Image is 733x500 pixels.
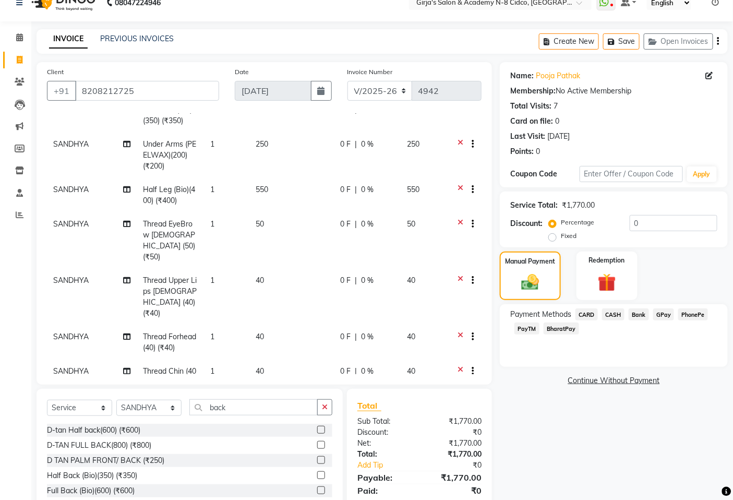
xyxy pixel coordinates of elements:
[355,139,357,150] span: |
[419,471,489,484] div: ₹1,770.00
[47,455,164,466] div: D TAN PALM FRONT/ BACK (₹250)
[256,332,264,341] span: 40
[407,366,415,376] span: 40
[678,308,708,320] span: PhonePe
[407,185,419,194] span: 550
[350,416,419,427] div: Sub Total:
[75,81,219,101] input: Search by Name/Mobile/Email/Code
[189,399,318,415] input: Search or Scan
[362,139,374,150] span: 0 %
[341,139,351,150] span: 0 F
[53,366,89,376] span: SANDHYA
[362,331,374,342] span: 0 %
[47,425,140,436] div: D-tan Half back(600) (₹600)
[211,332,215,341] span: 1
[407,139,419,149] span: 250
[53,139,89,149] span: SANDHYA
[47,81,76,101] button: +91
[506,257,556,266] label: Manual Payment
[362,275,374,286] span: 0 %
[561,218,594,227] label: Percentage
[357,400,381,411] span: Total
[510,86,717,97] div: No Active Membership
[256,366,264,376] span: 40
[562,200,595,211] div: ₹1,770.00
[362,219,374,230] span: 0 %
[419,416,489,427] div: ₹1,770.00
[514,323,539,335] span: PayTM
[53,276,89,285] span: SANDHYA
[53,332,89,341] span: SANDHYA
[355,275,357,286] span: |
[510,116,553,127] div: Card on file:
[256,219,264,229] span: 50
[603,33,640,50] button: Save
[143,332,196,352] span: Thread Forhead (40) (₹40)
[407,332,415,341] span: 40
[235,67,249,77] label: Date
[143,139,196,171] span: Under Arms (PEELWAX)(200) (₹200)
[407,219,415,229] span: 50
[510,131,545,142] div: Last Visit:
[602,308,624,320] span: CASH
[561,231,576,241] label: Fixed
[53,185,89,194] span: SANDHYA
[211,366,215,376] span: 1
[256,276,264,285] span: 40
[350,484,419,497] div: Paid:
[341,184,351,195] span: 0 F
[341,366,351,377] span: 0 F
[510,146,534,157] div: Points:
[419,484,489,497] div: ₹0
[575,308,598,320] span: CARD
[510,70,534,81] div: Name:
[355,331,357,342] span: |
[539,33,599,50] button: Create New
[510,309,571,320] span: Payment Methods
[47,440,151,451] div: D-TAN FULL BACK(800) (₹800)
[53,219,89,229] span: SANDHYA
[355,219,357,230] span: |
[341,275,351,286] span: 0 F
[256,139,268,149] span: 250
[350,449,419,460] div: Total:
[419,449,489,460] div: ₹1,770.00
[555,116,559,127] div: 0
[100,34,174,43] a: PREVIOUS INVOICES
[502,375,726,386] a: Continue Without Payment
[143,366,196,387] span: Thread Chin (40 ) (₹40)
[211,276,215,285] span: 1
[355,184,357,195] span: |
[516,272,544,293] img: _cash.svg
[510,101,551,112] div: Total Visits:
[350,460,431,471] a: Add Tip
[536,146,540,157] div: 0
[256,185,268,194] span: 550
[350,438,419,449] div: Net:
[510,200,558,211] div: Service Total:
[687,166,717,182] button: Apply
[510,169,579,180] div: Coupon Code
[347,67,393,77] label: Invoice Number
[143,185,195,205] span: Half Leg (Bio)(400) (₹400)
[211,139,215,149] span: 1
[47,67,64,77] label: Client
[355,366,357,377] span: |
[350,471,419,484] div: Payable:
[341,331,351,342] span: 0 F
[362,184,374,195] span: 0 %
[341,219,351,230] span: 0 F
[431,460,490,471] div: ₹0
[419,427,489,438] div: ₹0
[544,323,579,335] span: BharatPay
[653,308,675,320] span: GPay
[211,185,215,194] span: 1
[592,271,622,294] img: _gift.svg
[554,101,558,112] div: 7
[419,438,489,449] div: ₹1,770.00
[547,131,570,142] div: [DATE]
[362,366,374,377] span: 0 %
[510,218,543,229] div: Discount:
[589,256,625,265] label: Redemption
[510,86,556,97] div: Membership:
